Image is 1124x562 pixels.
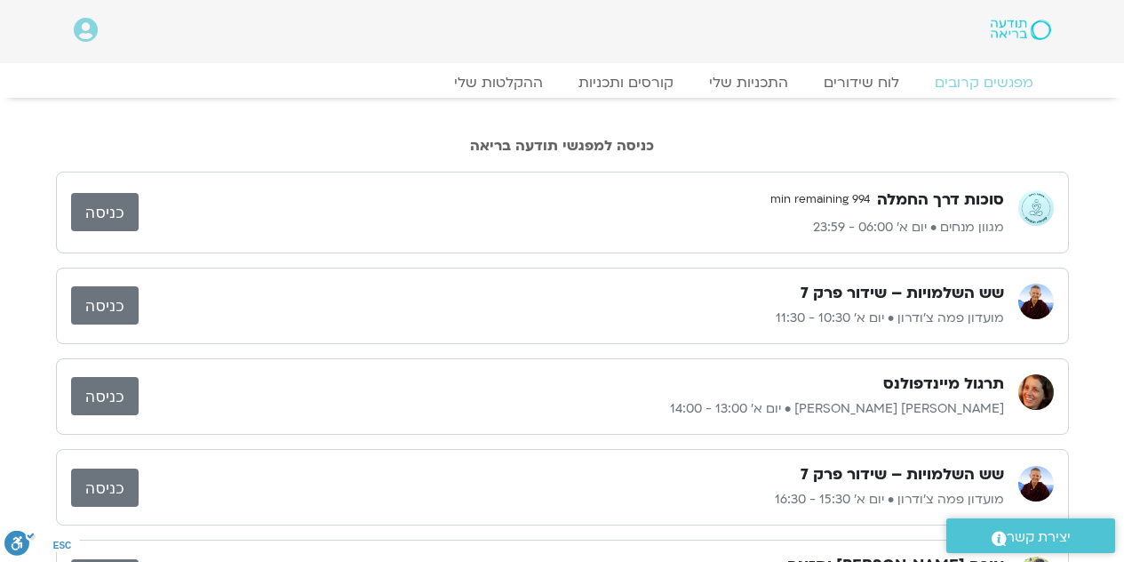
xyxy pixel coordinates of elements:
[561,74,691,92] a: קורסים ותכניות
[71,193,139,231] a: כניסה
[883,373,1004,395] h3: תרגול מיינדפולנס
[1018,374,1054,410] img: סיגל בירן אבוחצירה
[56,138,1069,154] h2: כניסה למפגשי תודעה בריאה
[917,74,1051,92] a: מפגשים קרובים
[1018,284,1054,319] img: מועדון פמה צ'ודרון
[139,489,1004,510] p: מועדון פמה צ'ודרון • יום א׳ 15:30 - 16:30
[139,398,1004,420] p: [PERSON_NAME] [PERSON_NAME] • יום א׳ 13:00 - 14:00
[139,308,1004,329] p: מועדון פמה צ'ודרון • יום א׳ 10:30 - 11:30
[806,74,917,92] a: לוח שידורים
[71,377,139,415] a: כניסה
[946,518,1115,553] a: יצירת קשר
[763,187,877,213] span: 994 min remaining
[71,469,139,507] a: כניסה
[74,74,1051,92] nav: Menu
[436,74,561,92] a: ההקלטות שלי
[1018,190,1054,226] img: מגוון מנחים
[691,74,806,92] a: התכניות שלי
[801,464,1004,486] h3: שש השלמויות – שידור פרק 7
[1018,466,1054,502] img: מועדון פמה צ'ודרון
[801,283,1004,304] h3: שש השלמויות – שידור פרק 7
[877,189,1004,211] h3: סוכות דרך החמלה
[71,286,139,325] a: כניסה
[139,217,1004,238] p: מגוון מנחים • יום א׳ 06:00 - 23:59
[1007,526,1071,550] span: יצירת קשר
